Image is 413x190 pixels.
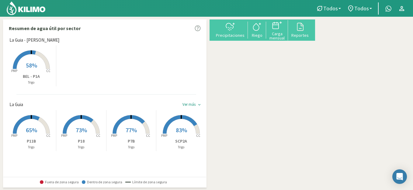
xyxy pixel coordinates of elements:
[213,22,248,38] button: Precipitaciones
[176,126,187,134] span: 83%
[106,145,156,150] p: Trigo
[268,32,286,40] div: Carga mensual
[76,126,87,134] span: 73%
[125,180,167,184] span: Límite de zona segura
[40,180,79,184] span: Fuera de zona segura
[197,102,202,107] div: keyboard_arrow_down
[392,169,407,184] div: Open Intercom Messenger
[46,69,50,73] tspan: CC
[126,126,137,134] span: 77%
[156,145,206,150] p: Trigo
[82,180,122,184] span: Dentro de zona segura
[26,126,37,134] span: 65%
[182,102,196,107] div: Ver más
[111,133,117,138] tspan: PMP
[6,1,46,16] img: Kilimo
[96,133,100,138] tspan: CC
[6,80,56,85] p: Trigo
[290,33,310,37] div: Reportes
[11,133,17,138] tspan: PMP
[9,101,23,108] span: La Guia
[354,5,369,12] span: Todos
[250,33,264,37] div: Riego
[6,73,56,80] p: BEL - P1A
[156,138,206,144] p: SCP2A
[56,138,106,144] p: P18
[9,25,81,32] p: Resumen de agua útil por sector
[214,33,246,37] div: Precipitaciones
[56,145,106,150] p: Trigo
[11,69,17,73] tspan: PMP
[248,22,266,38] button: Riego
[266,20,288,40] button: Carga mensual
[26,61,37,69] span: 58%
[146,133,150,138] tspan: CC
[6,138,56,144] p: P11B
[323,5,338,12] span: Todos
[6,145,56,150] p: Trigo
[9,37,59,44] span: La Guia - [PERSON_NAME]
[161,133,167,138] tspan: PMP
[106,138,156,144] p: P7B
[288,22,312,38] button: Reportes
[46,133,50,138] tspan: CC
[196,133,200,138] tspan: CC
[61,133,67,138] tspan: PMP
